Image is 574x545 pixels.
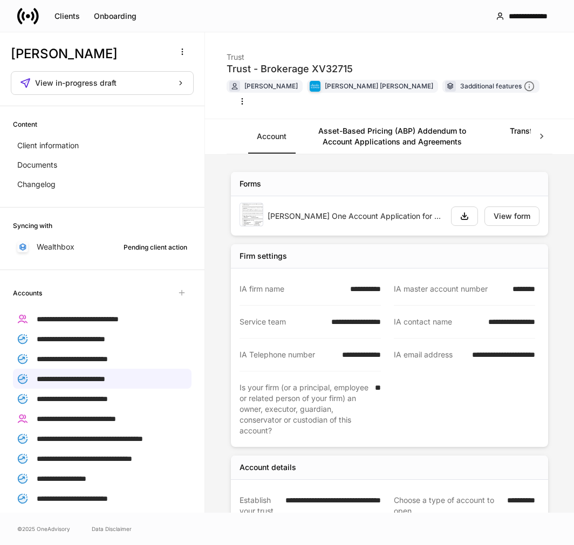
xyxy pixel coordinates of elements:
span: © 2025 OneAdvisory [17,525,70,533]
h6: Accounts [13,288,42,298]
h3: [PERSON_NAME] [11,45,167,63]
button: Clients [47,8,87,25]
a: Data Disclaimer [92,525,132,533]
a: Documents [13,155,192,175]
div: Trust [227,45,353,63]
div: Clients [54,12,80,20]
p: Client information [17,140,79,151]
button: View form [484,206,539,226]
div: [PERSON_NAME] [PERSON_NAME] [325,81,433,91]
span: View in-progress draft [35,79,117,87]
a: Account [248,119,295,154]
div: IA contact name [394,316,482,327]
div: Trust - Brokerage XV32715 [227,63,353,75]
div: Forms [240,178,261,189]
div: Firm settings [240,251,287,261]
h6: Content [13,119,37,129]
a: Changelog [13,175,192,194]
div: [PERSON_NAME] [244,81,298,91]
div: [PERSON_NAME] One Account Application for Trust Accounts (APP35101-21) [268,211,442,222]
p: Changelog [17,179,56,190]
span: Unavailable with outstanding requests for information [172,283,192,302]
a: Asset-Based Pricing (ABP) Addendum to Account Applications and Agreements [295,119,489,154]
p: Documents [17,160,57,170]
a: WealthboxPending client action [13,237,192,257]
button: View in-progress draft [11,71,194,95]
div: Pending client action [124,242,187,252]
div: 3 additional features [460,81,535,92]
div: IA email address [394,349,466,361]
div: Onboarding [94,12,136,20]
button: Onboarding [87,8,143,25]
a: Client information [13,136,192,155]
h6: Syncing with [13,220,52,231]
div: View form [494,212,530,220]
p: Wealthbox [37,242,74,252]
div: IA Telephone number [240,349,336,360]
div: Service team [240,316,325,327]
div: IA master account number [394,284,506,294]
div: IA firm name [240,284,344,294]
div: Account details [240,462,296,473]
div: Is your firm (or a principal, employee or related person of your firm) an owner, executor, guardi... [240,382,368,436]
img: charles-schwab-BFYFdbvS.png [310,81,320,92]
